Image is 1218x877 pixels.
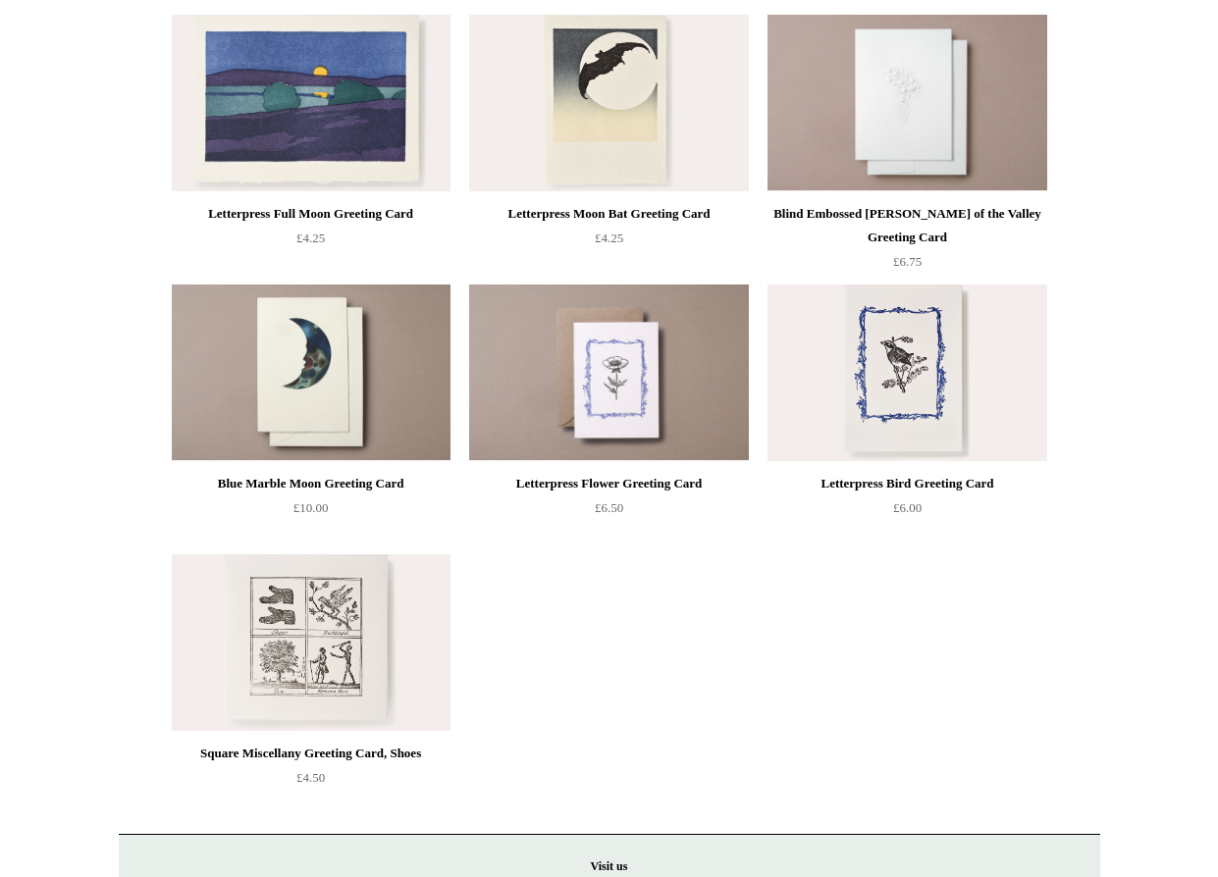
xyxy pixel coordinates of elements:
[172,554,450,731] img: Square Miscellany Greeting Card, Shoes
[293,500,329,515] span: £10.00
[296,231,325,245] span: £4.25
[172,554,450,731] a: Square Miscellany Greeting Card, Shoes Square Miscellany Greeting Card, Shoes
[474,472,743,495] div: Letterpress Flower Greeting Card
[768,15,1046,191] img: Blind Embossed Lily of the Valley Greeting Card
[893,254,922,269] span: £6.75
[591,859,628,873] strong: Visit us
[469,202,748,283] a: Letterpress Moon Bat Greeting Card £4.25
[172,15,450,191] img: Letterpress Full Moon Greeting Card
[177,472,446,495] div: Blue Marble Moon Greeting Card
[177,202,446,226] div: Letterpress Full Moon Greeting Card
[469,472,748,552] a: Letterpress Flower Greeting Card £6.50
[469,284,748,461] img: Letterpress Flower Greeting Card
[177,742,446,765] div: Square Miscellany Greeting Card, Shoes
[469,15,748,191] a: Letterpress Moon Bat Greeting Card Letterpress Moon Bat Greeting Card
[772,202,1041,249] div: Blind Embossed [PERSON_NAME] of the Valley Greeting Card
[893,500,922,515] span: £6.00
[469,284,748,461] a: Letterpress Flower Greeting Card Letterpress Flower Greeting Card
[768,284,1046,461] img: Letterpress Bird Greeting Card
[768,202,1046,283] a: Blind Embossed [PERSON_NAME] of the Valley Greeting Card £6.75
[772,472,1041,495] div: Letterpress Bird Greeting Card
[172,202,450,283] a: Letterpress Full Moon Greeting Card £4.25
[768,15,1046,191] a: Blind Embossed Lily of the Valley Greeting Card Blind Embossed Lily of the Valley Greeting Card
[296,770,325,785] span: £4.50
[172,284,450,461] img: Blue Marble Moon Greeting Card
[172,284,450,461] a: Blue Marble Moon Greeting Card Blue Marble Moon Greeting Card
[595,231,623,245] span: £4.25
[172,742,450,822] a: Square Miscellany Greeting Card, Shoes £4.50
[768,284,1046,461] a: Letterpress Bird Greeting Card Letterpress Bird Greeting Card
[474,202,743,226] div: Letterpress Moon Bat Greeting Card
[172,472,450,552] a: Blue Marble Moon Greeting Card £10.00
[469,15,748,191] img: Letterpress Moon Bat Greeting Card
[172,15,450,191] a: Letterpress Full Moon Greeting Card Letterpress Full Moon Greeting Card
[595,500,623,515] span: £6.50
[768,472,1046,552] a: Letterpress Bird Greeting Card £6.00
